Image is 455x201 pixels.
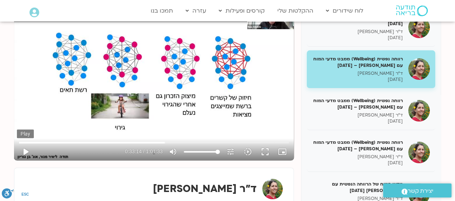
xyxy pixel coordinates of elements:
[312,112,403,118] p: ד"ר [PERSON_NAME]
[312,118,403,124] p: [DATE]
[153,182,257,196] strong: ד"ר [PERSON_NAME]
[312,181,403,194] h5: מדעי המוח של הרווחה הנפשית עם [PERSON_NAME] [DATE]
[408,100,430,122] img: רווחה נפשית (Wellbeing) ממבט מדעי המוח עם נועה אלבלדה – 14/02/25
[408,186,433,196] span: יצירת קשר
[312,77,403,83] p: [DATE]
[274,4,317,18] a: ההקלטות שלי
[262,179,283,199] img: ד"ר נועה אלבלדה
[312,139,403,152] h5: רווחה נפשית (Wellbeing) ממבט מדעי המוח עם [PERSON_NAME] – [DATE]
[147,4,177,18] a: תמכו בנו
[383,183,451,197] a: יצירת קשר
[215,4,268,18] a: קורסים ופעילות
[408,58,430,80] img: רווחה נפשית (Wellbeing) ממבט מדעי המוח עם נועה אלבלדה – 07/02/25
[408,17,430,38] img: רווחה נפשית (Wellbeing) ממבט מדעי המוח 31/01/25
[312,29,403,35] p: ד"ר [PERSON_NAME]
[312,154,403,160] p: ד"ר [PERSON_NAME]
[312,56,403,69] h5: רווחה נפשית (Wellbeing) ממבט מדעי המוח עם [PERSON_NAME] – [DATE]
[408,142,430,163] img: רווחה נפשית (Wellbeing) ממבט מדעי המוח עם נועה אלבלדה – 21/02/25
[312,70,403,77] p: ד"ר [PERSON_NAME]
[322,4,367,18] a: לוח שידורים
[312,97,403,110] h5: רווחה נפשית (Wellbeing) ממבט מדעי המוח עם [PERSON_NAME] – [DATE]
[396,5,428,16] img: תודעה בריאה
[312,35,403,41] p: [DATE]
[312,160,403,166] p: [DATE]
[182,4,210,18] a: עזרה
